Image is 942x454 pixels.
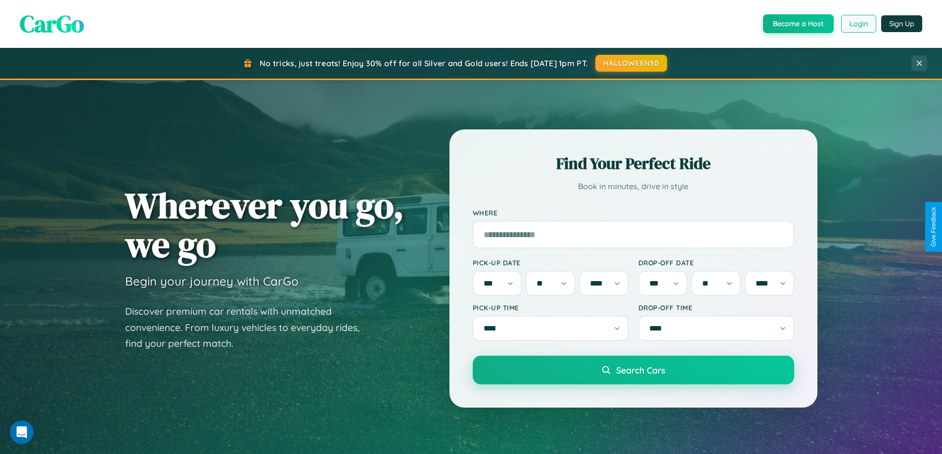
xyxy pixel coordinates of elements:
[473,153,794,174] h2: Find Your Perfect Ride
[10,420,34,444] iframe: Intercom live chat
[638,258,794,267] label: Drop-off Date
[473,179,794,194] p: Book in minutes, drive in style
[125,186,404,264] h1: Wherever you go, we go
[930,207,937,247] div: Give Feedback
[841,15,876,33] button: Login
[125,303,372,352] p: Discover premium car rentals with unmatched convenience. From luxury vehicles to everyday rides, ...
[125,274,299,289] h3: Begin your journey with CarGo
[260,58,588,68] span: No tricks, just treats! Enjoy 30% off for all Silver and Gold users! Ends [DATE] 1pm PT.
[638,303,794,312] label: Drop-off Time
[473,258,628,267] label: Pick-up Date
[881,15,922,32] button: Sign Up
[473,356,794,384] button: Search Cars
[595,55,667,72] button: HALLOWEEN30
[616,365,665,375] span: Search Cars
[20,7,84,40] span: CarGo
[763,14,834,33] button: Become a Host
[473,303,628,312] label: Pick-up Time
[473,208,794,217] label: Where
